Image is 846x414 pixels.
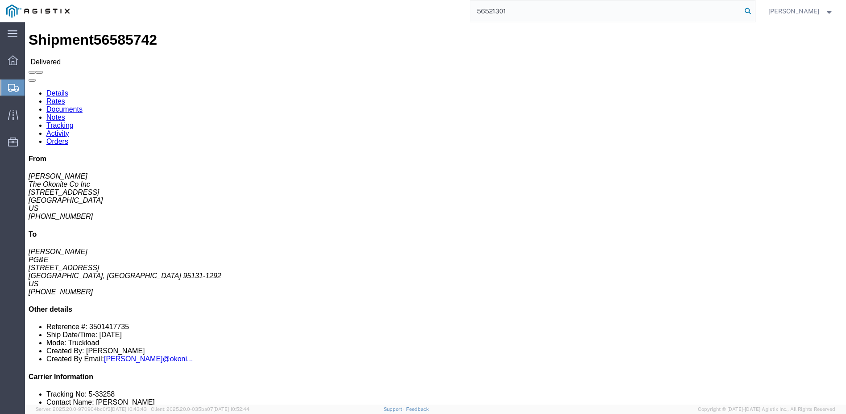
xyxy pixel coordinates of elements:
[698,406,835,413] span: Copyright © [DATE]-[DATE] Agistix Inc., All Rights Reserved
[470,0,742,22] input: Search for shipment number, reference number
[768,6,834,17] button: [PERSON_NAME]
[25,22,846,405] iframe: FS Legacy Container
[36,406,147,412] span: Server: 2025.20.0-970904bc0f3
[384,406,406,412] a: Support
[6,4,70,18] img: logo
[213,406,249,412] span: [DATE] 10:52:44
[768,6,819,16] span: Dennis Valles
[406,406,429,412] a: Feedback
[111,406,147,412] span: [DATE] 10:43:43
[151,406,249,412] span: Client: 2025.20.0-035ba07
